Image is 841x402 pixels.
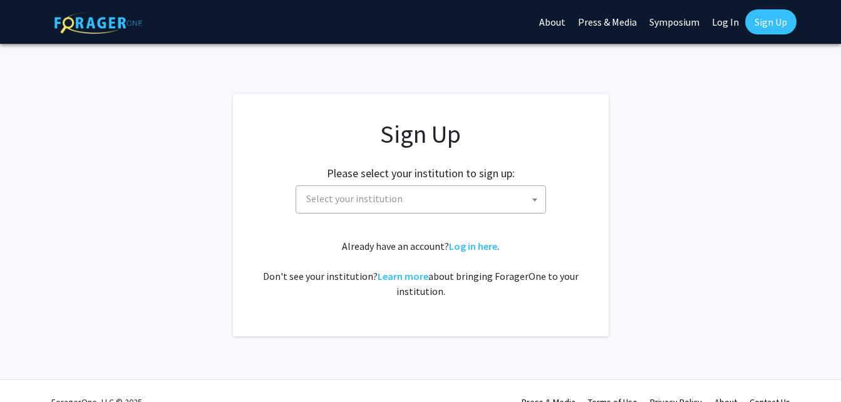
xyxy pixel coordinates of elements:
span: Select your institution [296,185,546,214]
a: Log in here [449,240,497,252]
div: Already have an account? . Don't see your institution? about bringing ForagerOne to your institut... [258,239,584,299]
h1: Sign Up [258,119,584,149]
span: Select your institution [306,192,403,205]
a: Sign Up [745,9,797,34]
span: Select your institution [301,186,545,212]
img: ForagerOne Logo [54,12,142,34]
a: Learn more about bringing ForagerOne to your institution [378,270,428,282]
h2: Please select your institution to sign up: [327,167,515,180]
